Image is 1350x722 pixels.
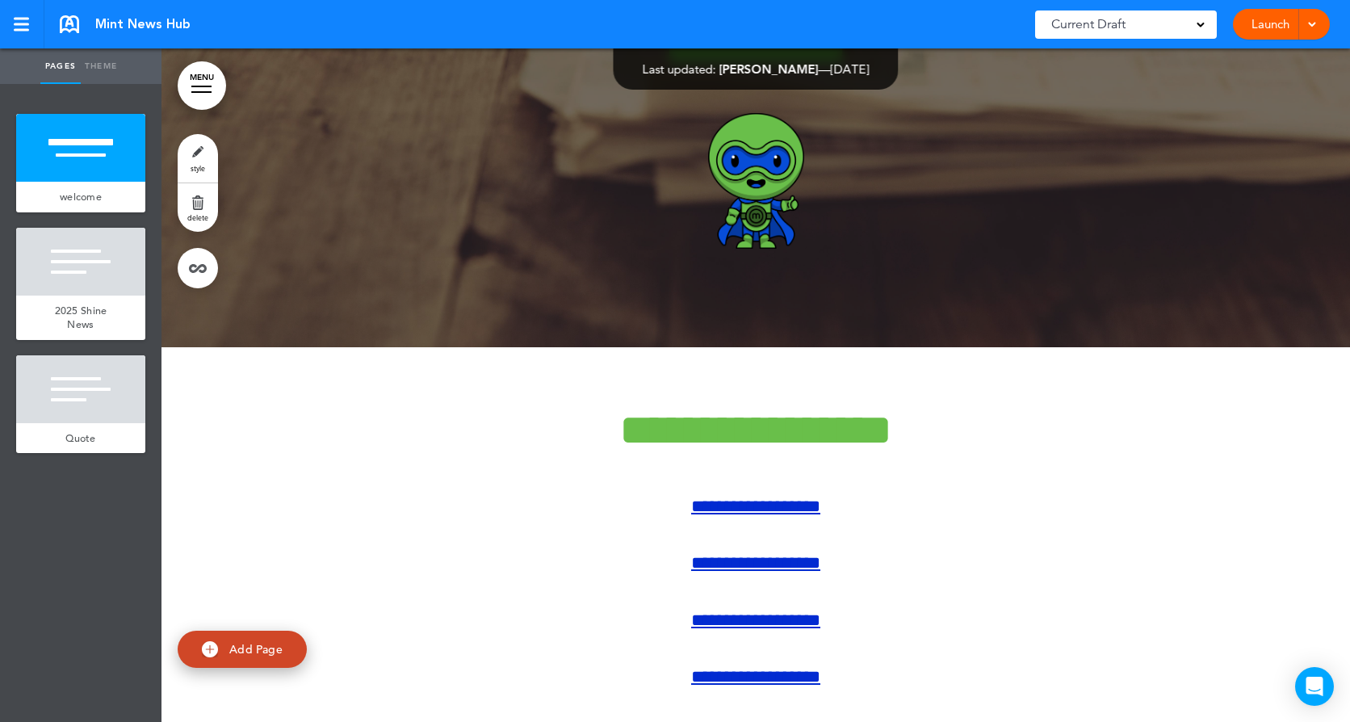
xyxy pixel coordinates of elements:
a: MENU [178,61,226,110]
a: Theme [81,48,121,84]
a: Quote [16,423,145,454]
span: [DATE] [831,61,870,77]
span: delete [187,212,208,222]
img: add.svg [202,641,218,657]
div: Open Intercom Messenger [1295,667,1334,706]
a: Launch [1245,9,1296,40]
span: Last updated: [643,61,716,77]
div: — [643,63,870,75]
span: Mint News Hub [95,15,191,33]
img: 1744598539595-MintSmartwash_MMPoses_ThumbsUp.png [708,113,804,249]
a: Add Page [178,631,307,669]
span: [PERSON_NAME] [719,61,819,77]
span: welcome [60,190,102,204]
span: 2025 Shine News [55,304,107,332]
span: Current Draft [1051,13,1126,36]
a: 2025 Shine News [16,296,145,340]
a: welcome [16,182,145,212]
a: delete [178,183,218,232]
a: Pages [40,48,81,84]
span: Add Page [229,642,283,657]
span: style [191,163,205,173]
a: style [178,134,218,183]
span: Quote [65,431,96,445]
